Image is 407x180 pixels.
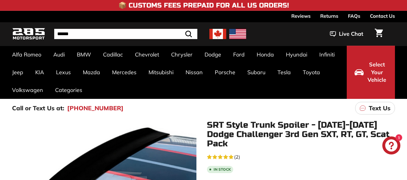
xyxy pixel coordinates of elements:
[71,46,97,63] a: BMW
[370,11,395,21] a: Contact Us
[297,63,326,81] a: Toyota
[12,27,45,41] img: Logo_285_Motorsport_areodynamics_components
[47,46,71,63] a: Audi
[49,81,88,99] a: Categories
[320,11,338,21] a: Returns
[118,2,289,9] h4: 📦 Customs Fees Prepaid for All US Orders!
[371,24,387,44] a: Cart
[97,46,129,63] a: Cadillac
[165,46,199,63] a: Chrysler
[291,11,311,21] a: Reviews
[271,63,297,81] a: Tesla
[199,46,227,63] a: Dodge
[355,102,395,114] a: Text Us
[209,63,241,81] a: Porsche
[234,153,240,160] span: (2)
[369,104,390,113] p: Text Us
[54,29,197,39] input: Search
[50,63,77,81] a: Lexus
[142,63,180,81] a: Mitsubishi
[313,46,341,63] a: Infiniti
[29,63,50,81] a: KIA
[348,11,360,21] a: FAQs
[227,46,251,63] a: Ford
[322,26,371,41] button: Live Chat
[6,46,47,63] a: Alfa Romeo
[67,104,124,113] a: [PHONE_NUMBER]
[207,153,395,160] a: 5.0 rating (2 votes)
[241,63,271,81] a: Subaru
[280,46,313,63] a: Hyundai
[180,63,209,81] a: Nissan
[367,61,387,84] span: Select Your Vehicle
[77,63,106,81] a: Mazda
[12,104,64,113] p: Call or Text Us at:
[339,30,363,38] span: Live Chat
[106,63,142,81] a: Mercedes
[380,136,402,156] inbox-online-store-chat: Shopify online store chat
[207,121,395,148] h1: SRT Style Trunk Spoiler - [DATE]-[DATE] Dodge Challenger 3rd Gen SXT, RT, GT, Scat Pack
[251,46,280,63] a: Honda
[214,168,231,171] b: In stock
[347,46,395,99] button: Select Your Vehicle
[6,63,29,81] a: Jeep
[129,46,165,63] a: Chevrolet
[6,81,49,99] a: Volkswagen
